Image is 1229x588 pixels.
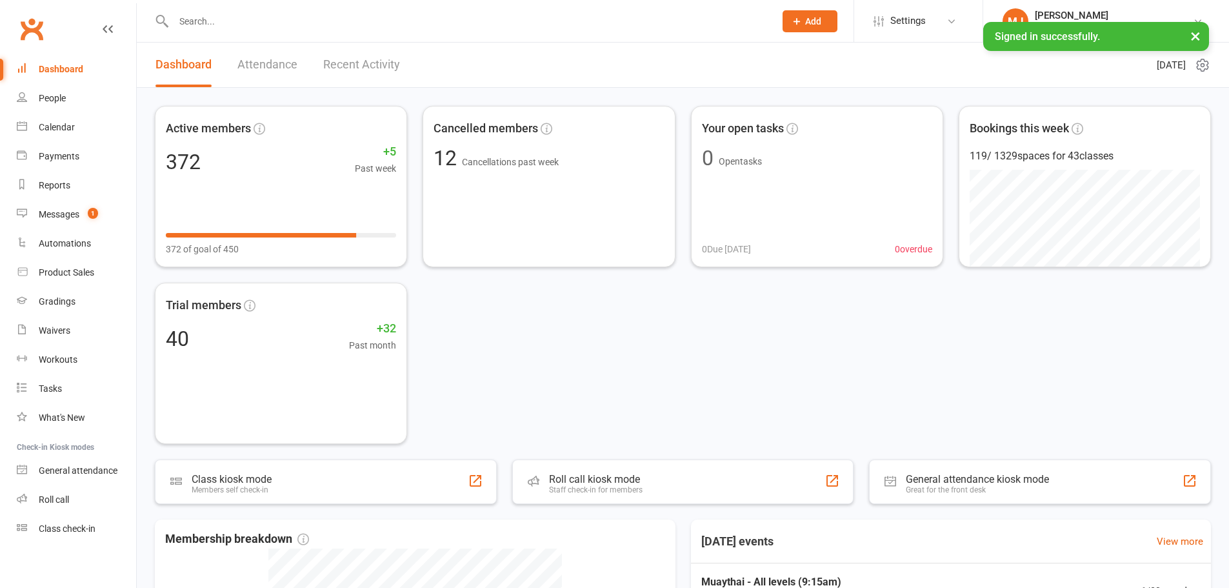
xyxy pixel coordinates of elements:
h3: [DATE] events [691,530,784,553]
a: Attendance [237,43,297,87]
a: Calendar [17,113,136,142]
a: Messages 1 [17,200,136,229]
a: What's New [17,403,136,432]
div: 40 [166,329,189,349]
div: Workouts [39,354,77,365]
span: 1 [88,208,98,219]
span: [DATE] [1157,57,1186,73]
div: Staff check-in for members [549,485,643,494]
div: Members self check-in [192,485,272,494]
a: People [17,84,136,113]
a: Tasks [17,374,136,403]
div: Urban Muaythai - [GEOGRAPHIC_DATA] [1035,21,1193,33]
span: Past week [355,161,396,176]
div: What's New [39,412,85,423]
a: Gradings [17,287,136,316]
span: 0 Due [DATE] [702,242,751,256]
span: +32 [349,319,396,338]
div: Waivers [39,325,70,336]
span: Trial members [166,296,241,315]
span: 372 of goal of 450 [166,242,239,256]
span: 0 overdue [895,242,932,256]
span: +5 [355,143,396,161]
a: Reports [17,171,136,200]
div: Class kiosk mode [192,473,272,485]
a: Clubworx [15,13,48,45]
a: Payments [17,142,136,171]
a: Class kiosk mode [17,514,136,543]
div: General attendance [39,465,117,476]
a: Workouts [17,345,136,374]
span: Open tasks [719,156,762,167]
div: Calendar [39,122,75,132]
span: 12 [434,146,462,170]
a: Roll call [17,485,136,514]
div: [PERSON_NAME] [1035,10,1193,21]
div: People [39,93,66,103]
span: Settings [890,6,926,35]
div: Great for the front desk [906,485,1049,494]
span: Your open tasks [702,119,784,138]
div: 372 [166,152,201,172]
a: View more [1157,534,1203,549]
span: Active members [166,119,251,138]
span: Cancelled members [434,119,538,138]
div: General attendance kiosk mode [906,473,1049,485]
input: Search... [170,12,766,30]
span: Membership breakdown [165,530,309,549]
span: Add [805,16,821,26]
div: Product Sales [39,267,94,278]
div: Messages [39,209,79,219]
a: Automations [17,229,136,258]
div: 119 / 1329 spaces for 43 classes [970,148,1200,165]
a: Dashboard [17,55,136,84]
div: Class check-in [39,523,95,534]
div: MJ [1003,8,1028,34]
div: 0 [702,148,714,168]
a: General attendance kiosk mode [17,456,136,485]
button: × [1184,22,1207,50]
a: Waivers [17,316,136,345]
div: Roll call [39,494,69,505]
span: Bookings this week [970,119,1069,138]
div: Reports [39,180,70,190]
a: Product Sales [17,258,136,287]
a: Dashboard [155,43,212,87]
div: Gradings [39,296,75,307]
span: Signed in successfully. [995,30,1100,43]
span: Past month [349,338,396,352]
div: Dashboard [39,64,83,74]
div: Automations [39,238,91,248]
div: Payments [39,151,79,161]
div: Tasks [39,383,62,394]
span: Cancellations past week [462,157,559,167]
button: Add [783,10,837,32]
div: Roll call kiosk mode [549,473,643,485]
a: Recent Activity [323,43,400,87]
